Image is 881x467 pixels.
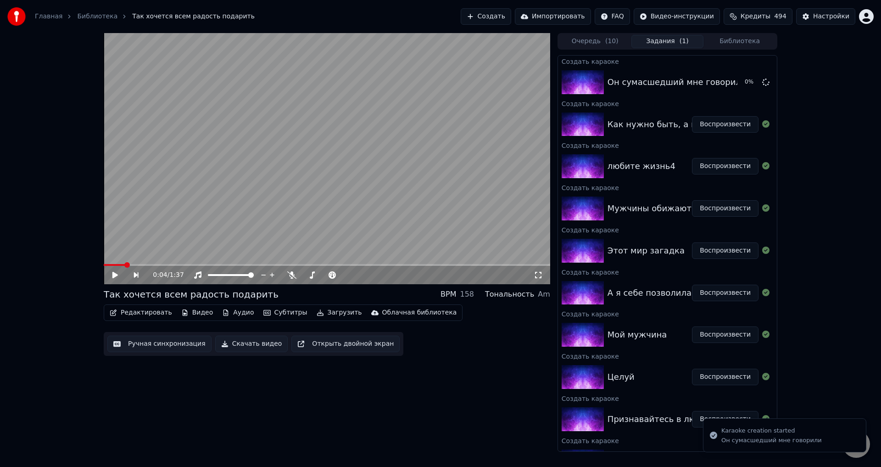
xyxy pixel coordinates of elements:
[608,160,675,173] div: любите жизнь4
[291,336,400,352] button: Открыть двойной экран
[608,287,691,299] div: А я себе позволила
[77,12,117,21] a: Библиотека
[813,12,849,21] div: Настройки
[558,350,777,361] div: Создать караоке
[515,8,591,25] button: Импортировать
[558,393,777,404] div: Создать караоке
[558,435,777,446] div: Создать караоке
[107,336,212,352] button: Ручная синхронизация
[692,242,758,259] button: Воспроизвести
[608,202,701,215] div: Мужчины обижаются
[132,12,255,21] span: Так хочется всем радость подарить
[796,8,855,25] button: Настройки
[703,35,776,48] button: Библиотека
[260,306,311,319] button: Субтитры
[741,12,770,21] span: Кредиты
[218,306,257,319] button: Аудио
[460,289,474,300] div: 158
[680,37,689,46] span: ( 1 )
[605,37,619,46] span: ( 10 )
[440,289,456,300] div: BPM
[485,289,534,300] div: Тональность
[35,12,62,21] a: Главная
[692,326,758,343] button: Воспроизвести
[153,270,167,280] span: 0:04
[461,8,511,25] button: Создать
[692,116,758,133] button: Воспроизвести
[558,266,777,277] div: Создать караоке
[169,270,184,280] span: 1:37
[631,35,704,48] button: Задания
[608,244,685,257] div: Этот мир загадка
[382,308,457,317] div: Облачная библиотека
[721,426,822,435] div: Karaoke creation started
[692,411,758,428] button: Воспроизвести
[608,371,635,383] div: Целуй
[608,413,712,426] div: Признавайтесь в любви
[692,369,758,385] button: Воспроизвести
[313,306,366,319] button: Загрузить
[595,8,630,25] button: FAQ
[724,8,792,25] button: Кредиты494
[178,306,217,319] button: Видео
[538,289,550,300] div: Am
[608,328,667,341] div: Мой мужчина
[7,7,26,26] img: youka
[692,200,758,217] button: Воспроизвести
[558,182,777,193] div: Создать караоке
[558,224,777,235] div: Создать караоке
[35,12,255,21] nav: breadcrumb
[153,270,175,280] div: /
[104,288,279,301] div: Так хочется всем радость подарить
[608,76,747,89] div: Он сумасшедший мне говорили
[634,8,720,25] button: Видео-инструкции
[558,56,777,67] div: Создать караоке
[558,98,777,109] div: Создать караоке
[774,12,786,21] span: 494
[608,118,743,131] div: Как нужно быть, а не казаться
[215,336,288,352] button: Скачать видео
[692,285,758,301] button: Воспроизвести
[106,306,176,319] button: Редактировать
[558,308,777,319] div: Создать караоке
[745,79,758,86] div: 0 %
[559,35,631,48] button: Очередь
[692,158,758,174] button: Воспроизвести
[558,140,777,151] div: Создать караоке
[721,436,822,444] div: Он сумасшедший мне говорили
